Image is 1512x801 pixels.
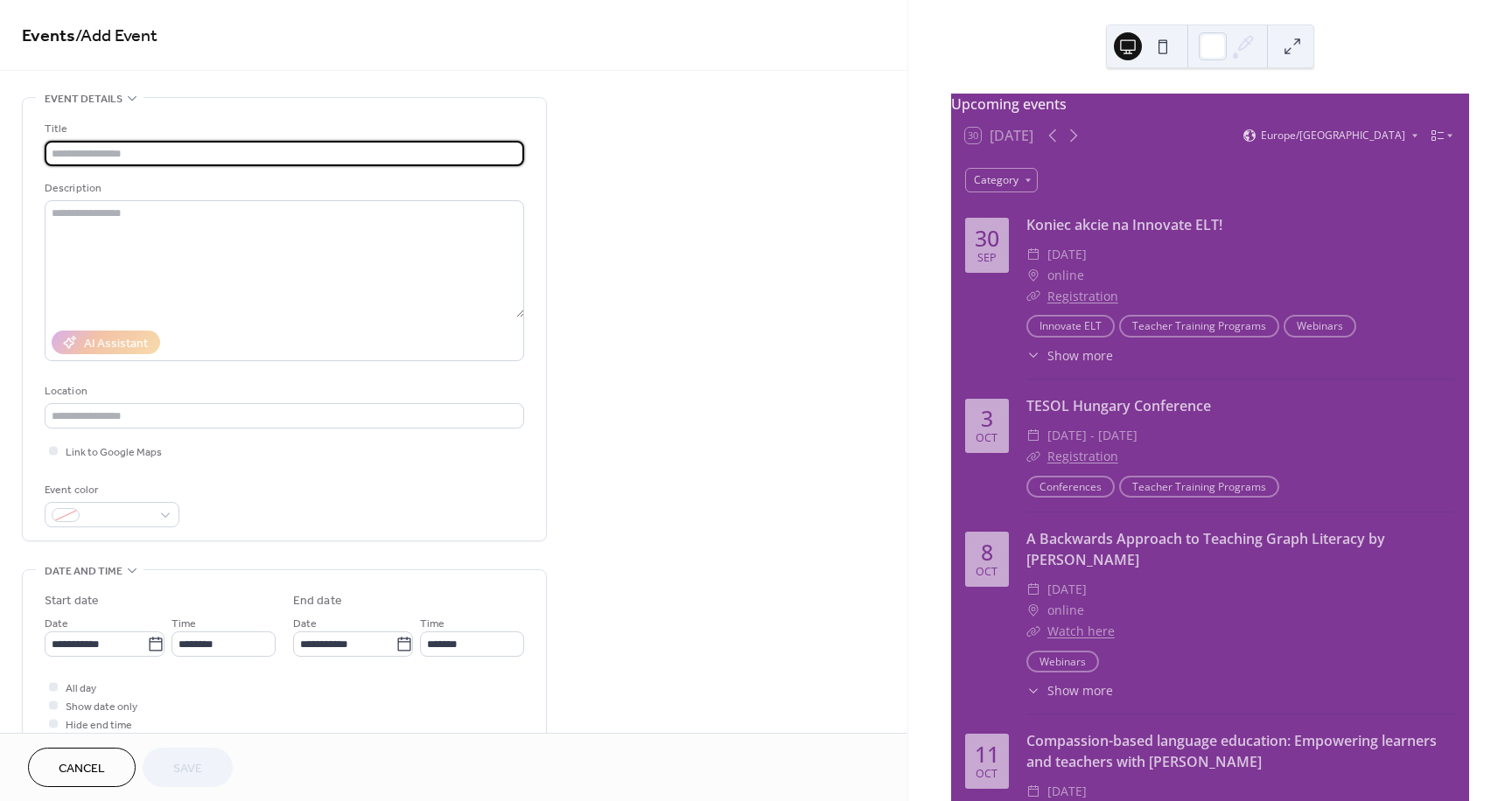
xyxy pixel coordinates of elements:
[66,698,137,716] span: Show date only
[1026,446,1040,467] div: ​
[1047,288,1118,304] a: Registration
[1026,681,1113,700] button: ​Show more
[45,592,99,610] div: Start date
[1261,130,1405,141] span: Europe/[GEOGRAPHIC_DATA]
[59,760,105,778] span: Cancel
[293,592,342,610] div: End date
[171,615,196,633] span: Time
[1047,265,1084,286] span: online
[45,382,521,400] div: Location
[66,716,132,735] span: Hide end time
[1047,600,1084,621] span: online
[45,179,521,198] div: Description
[1047,448,1118,464] a: Registration
[1026,215,1222,234] a: Koniec akcie na Innovate ELT!
[1026,621,1040,642] div: ​
[66,679,96,698] span: All day
[1026,346,1113,365] button: ​Show more
[28,748,136,787] button: Cancel
[1047,623,1115,639] a: Watch here
[1047,681,1113,700] span: Show more
[1047,425,1137,446] span: [DATE] - [DATE]
[1026,731,1437,771] a: Compassion-based language education: Empowering learners and teachers with [PERSON_NAME]
[977,253,997,264] div: Sep
[22,19,75,53] a: Events
[75,19,157,53] span: / Add Event
[1047,346,1113,365] span: Show more
[45,615,68,633] span: Date
[975,743,999,765] div: 11
[1026,346,1040,365] div: ​
[981,407,993,429] div: 3
[45,562,122,581] span: Date and time
[1026,265,1040,286] div: ​
[66,443,162,462] span: Link to Google Maps
[45,120,521,138] div: Title
[1026,244,1040,265] div: ​
[1026,286,1040,307] div: ​
[975,227,999,249] div: 30
[1047,244,1087,265] span: [DATE]
[976,433,997,444] div: Oct
[976,769,997,780] div: Oct
[420,615,444,633] span: Time
[1026,425,1040,446] div: ​
[1026,579,1040,600] div: ​
[1047,579,1087,600] span: [DATE]
[976,567,997,578] div: Oct
[1026,600,1040,621] div: ​
[981,541,993,563] div: 8
[951,94,1469,115] div: Upcoming events
[1026,529,1385,569] a: A Backwards Approach to Teaching Graph Literacy by [PERSON_NAME]
[293,615,317,633] span: Date
[45,90,122,108] span: Event details
[1026,681,1040,700] div: ​
[1026,396,1211,415] a: TESOL Hungary Conference
[45,481,176,499] div: Event color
